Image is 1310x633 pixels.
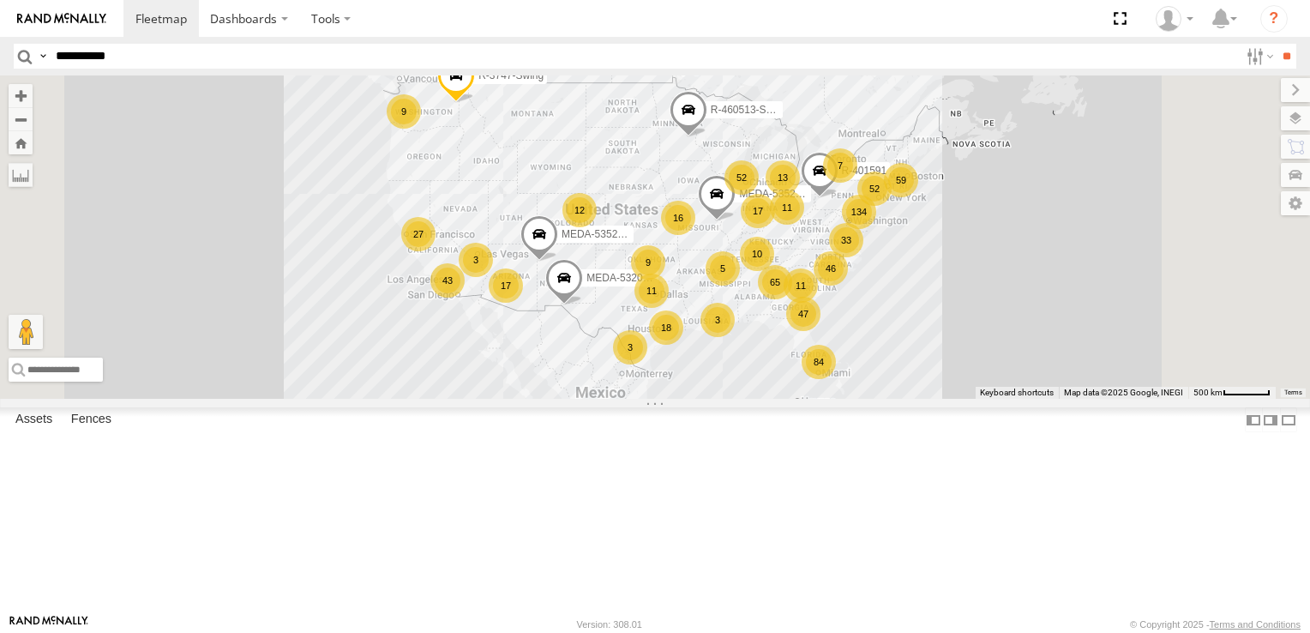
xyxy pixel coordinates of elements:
label: Fences [63,408,120,432]
a: Terms and Conditions [1210,619,1301,630]
label: Search Filter Options [1240,44,1277,69]
div: 46 [814,251,848,286]
button: Zoom out [9,107,33,131]
div: 12 [562,193,597,227]
span: MEDA-532005-Roll [586,271,675,283]
div: Clarence Lewis [1150,6,1199,32]
button: Keyboard shortcuts [980,387,1054,399]
button: Zoom Home [9,131,33,154]
span: R-460513-Swing [711,104,787,116]
div: 11 [634,274,669,308]
img: rand-logo.svg [17,13,106,25]
div: Version: 308.01 [577,619,642,630]
span: R-3747-Swing [478,69,544,81]
div: 3 [459,243,493,277]
div: 59 [884,163,918,197]
div: 13 [766,160,800,195]
label: Dock Summary Table to the Right [1262,407,1279,432]
span: Map data ©2025 Google, INEGI [1064,388,1183,397]
div: 17 [489,268,523,303]
button: Drag Pegman onto the map to open Street View [9,315,43,349]
div: 3 [613,330,647,365]
i: ? [1260,5,1288,33]
span: 500 km [1193,388,1223,397]
div: 33 [829,223,863,257]
label: Assets [7,408,61,432]
div: 134 [842,195,876,229]
div: 5 [706,251,740,286]
div: 18 [649,310,683,345]
label: Hide Summary Table [1280,407,1297,432]
button: Zoom in [9,84,33,107]
div: 9 [387,94,421,129]
div: 84 [802,345,836,379]
span: MEDA-535214-Roll [562,228,650,240]
div: 10 [740,237,774,271]
div: © Copyright 2025 - [1130,619,1301,630]
label: Map Settings [1281,191,1310,215]
label: Measure [9,163,33,187]
label: Dock Summary Table to the Left [1245,407,1262,432]
div: 47 [786,297,820,331]
button: Map Scale: 500 km per 52 pixels [1188,387,1276,399]
div: 9 [631,245,665,280]
div: 52 [724,160,759,195]
div: 11 [784,268,818,303]
div: 16 [661,201,695,235]
div: 52 [857,172,892,206]
div: 11 [770,190,804,225]
div: 17 [741,194,775,228]
div: 27 [401,217,436,251]
label: Search Query [36,44,50,69]
div: 65 [758,265,792,299]
div: 43 [430,263,465,298]
div: 7 [823,148,857,183]
a: Terms (opens in new tab) [1284,389,1302,395]
span: MEDA-535204-Roll [739,188,827,200]
span: R-401591 [842,164,887,176]
div: 3 [700,303,735,337]
a: Visit our Website [9,616,88,633]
